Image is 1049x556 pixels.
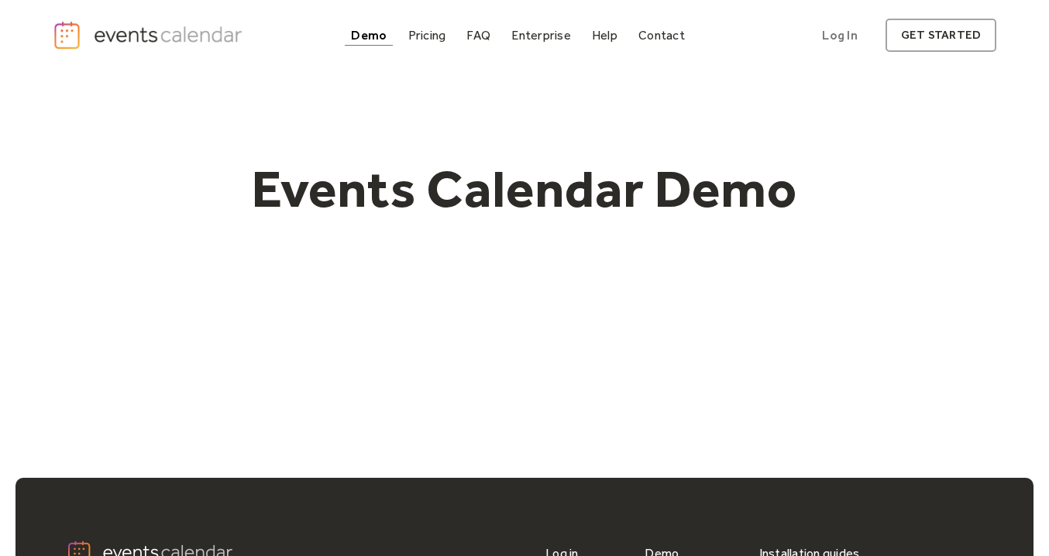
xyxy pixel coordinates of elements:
[592,31,617,39] div: Help
[345,25,393,46] a: Demo
[466,31,490,39] div: FAQ
[408,31,446,39] div: Pricing
[227,157,822,221] h1: Events Calendar Demo
[351,31,387,39] div: Demo
[402,25,452,46] a: Pricing
[886,19,996,52] a: get started
[638,31,685,39] div: Contact
[511,31,570,39] div: Enterprise
[53,20,247,50] a: home
[807,19,872,52] a: Log In
[505,25,576,46] a: Enterprise
[586,25,624,46] a: Help
[460,25,497,46] a: FAQ
[632,25,691,46] a: Contact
